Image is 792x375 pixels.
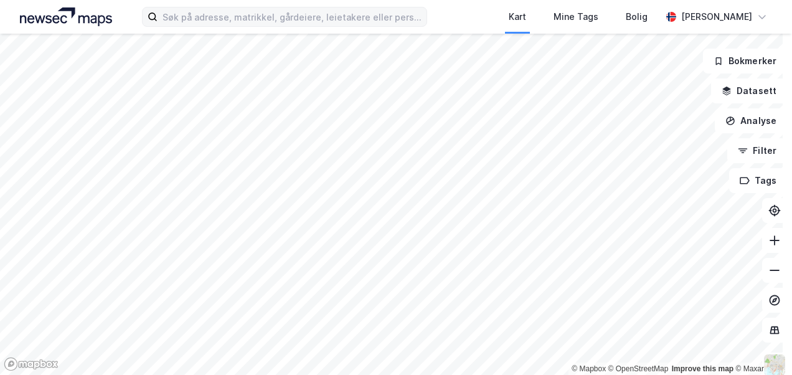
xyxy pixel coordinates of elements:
[729,168,787,193] button: Tags
[711,78,787,103] button: Datasett
[4,357,59,371] a: Mapbox homepage
[509,9,526,24] div: Kart
[703,49,787,74] button: Bokmerker
[626,9,648,24] div: Bolig
[727,138,787,163] button: Filter
[608,364,669,373] a: OpenStreetMap
[681,9,752,24] div: [PERSON_NAME]
[715,108,787,133] button: Analyse
[572,364,606,373] a: Mapbox
[730,315,792,375] iframe: Chat Widget
[20,7,112,26] img: logo.a4113a55bc3d86da70a041830d287a7e.svg
[554,9,598,24] div: Mine Tags
[158,7,426,26] input: Søk på adresse, matrikkel, gårdeiere, leietakere eller personer
[672,364,733,373] a: Improve this map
